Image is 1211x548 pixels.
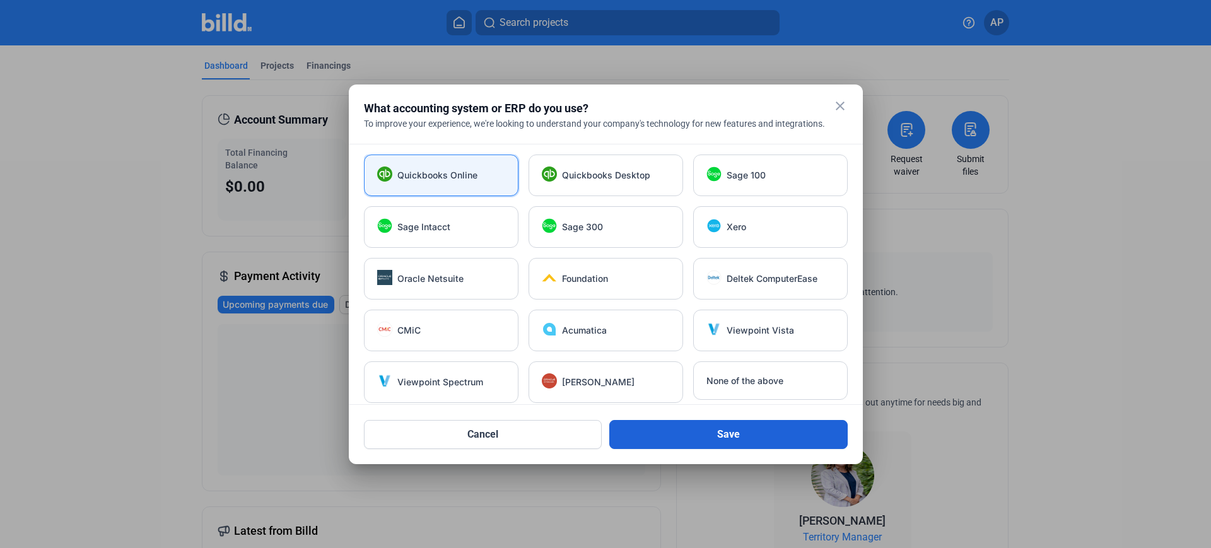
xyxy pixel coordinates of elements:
span: Quickbooks Online [397,169,477,182]
button: Cancel [364,420,602,449]
div: What accounting system or ERP do you use? [364,100,816,117]
span: Acumatica [562,324,607,337]
span: Xero [727,221,746,233]
mat-icon: close [833,98,848,114]
button: Save [609,420,848,449]
span: Viewpoint Spectrum [397,376,483,388]
span: Sage 100 [727,169,766,182]
span: Sage 300 [562,221,603,233]
span: Viewpoint Vista [727,324,794,337]
span: [PERSON_NAME] [562,376,635,388]
div: To improve your experience, we're looking to understand your company's technology for new feature... [364,117,848,130]
span: Deltek ComputerEase [727,272,817,285]
span: Quickbooks Desktop [562,169,650,182]
span: Sage Intacct [397,221,450,233]
span: CMiC [397,324,421,337]
span: Foundation [562,272,608,285]
span: None of the above [706,375,783,387]
span: Oracle Netsuite [397,272,464,285]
